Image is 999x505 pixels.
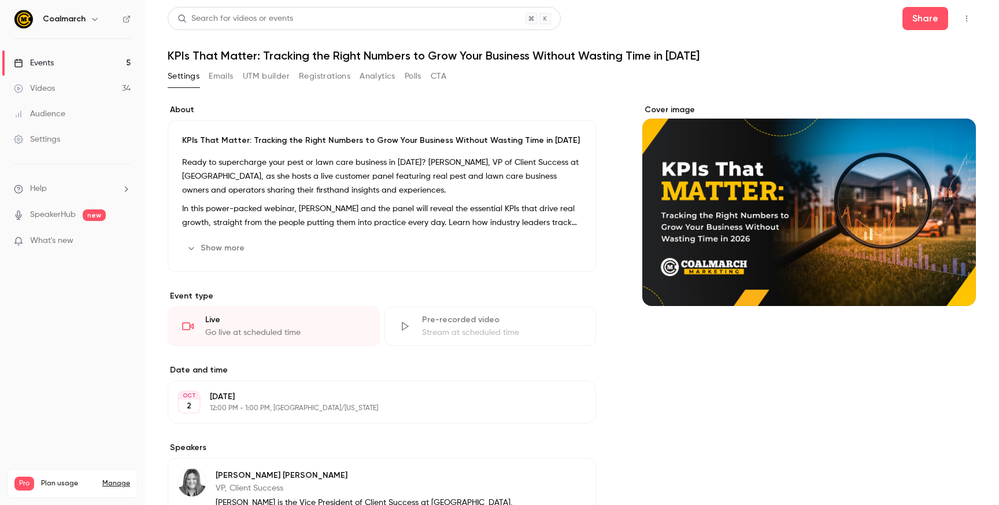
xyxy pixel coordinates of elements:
[30,209,76,221] a: SpeakerHub
[43,13,86,25] h6: Coalmarch
[405,67,421,86] button: Polls
[168,290,596,302] p: Event type
[83,209,106,221] span: new
[182,202,582,230] p: In this power-packed webinar, [PERSON_NAME] and the panel will reveal the essential KPIs that dri...
[422,327,582,338] div: Stream at scheduled time
[216,482,521,494] p: VP, Client Success
[14,108,65,120] div: Audience
[41,479,95,488] span: Plan usage
[14,10,33,28] img: Coalmarch
[205,314,365,326] div: Live
[168,364,596,376] label: Date and time
[102,479,130,488] a: Manage
[14,57,54,69] div: Events
[168,67,199,86] button: Settings
[187,400,191,412] p: 2
[210,404,535,413] p: 12:00 PM - 1:00 PM, [GEOGRAPHIC_DATA]/[US_STATE]
[642,104,976,306] section: Cover image
[210,391,535,403] p: [DATE]
[642,104,976,116] label: Cover image
[182,135,582,146] p: KPIs That Matter: Tracking the Right Numbers to Grow Your Business Without Wasting Time in [DATE]
[168,442,596,454] label: Speakers
[205,327,365,338] div: Go live at scheduled time
[30,183,47,195] span: Help
[299,67,350,86] button: Registrations
[431,67,446,86] button: CTA
[168,104,596,116] label: About
[117,236,131,246] iframe: Noticeable Trigger
[168,307,380,346] div: LiveGo live at scheduled time
[902,7,948,30] button: Share
[182,239,251,257] button: Show more
[243,67,290,86] button: UTM builder
[209,67,233,86] button: Emails
[360,67,395,86] button: Analytics
[14,183,131,195] li: help-dropdown-opener
[216,470,521,481] p: [PERSON_NAME] [PERSON_NAME]
[30,235,73,247] span: What's new
[14,134,60,145] div: Settings
[177,13,293,25] div: Search for videos or events
[384,307,597,346] div: Pre-recorded videoStream at scheduled time
[14,83,55,94] div: Videos
[182,156,582,197] p: Ready to supercharge your pest or lawn care business in [DATE]? [PERSON_NAME], VP of Client Succe...
[179,392,199,400] div: OCT
[422,314,582,326] div: Pre-recorded video
[14,477,34,491] span: Pro
[178,469,206,496] img: Rachel Kirkpatrick
[168,49,976,62] h1: KPIs That Matter: Tracking the Right Numbers to Grow Your Business Without Wasting Time in [DATE]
